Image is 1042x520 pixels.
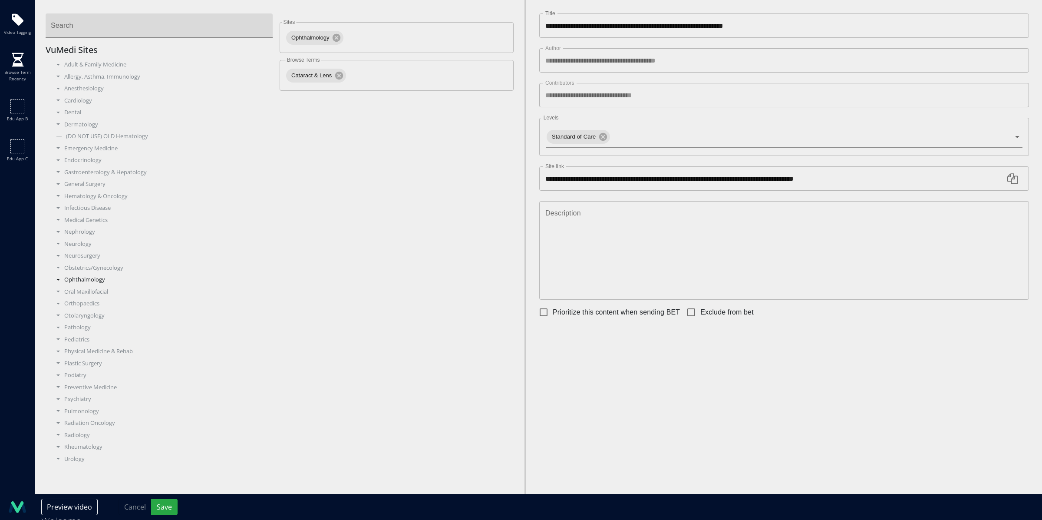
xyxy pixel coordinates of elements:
div: Otolaryngology [52,311,273,320]
div: Oral Maxillofacial [52,288,273,296]
div: Standard of Care [547,130,610,144]
div: Psychiatry [52,395,273,404]
div: Radiology [52,431,273,440]
span: Video tagging [4,29,31,36]
span: Edu app b [7,116,28,122]
div: General Surgery [52,180,273,189]
button: Cancel [119,499,152,515]
div: Infectious Disease [52,204,273,212]
div: Dental [52,108,273,117]
div: Cardiology [52,96,273,105]
div: Obstetrics/Gynecology [52,264,273,272]
div: Neurosurgery [52,252,273,260]
div: Anesthesiology [52,84,273,93]
span: Prioritize this content when sending BET [553,307,680,318]
div: Cataract & Lens [286,69,346,83]
div: (DO NOT USE) OLD Hematology [52,132,273,141]
div: Standard of Care [546,126,1022,148]
span: Exclude from bet [700,307,753,318]
label: Levels [542,115,560,120]
div: Dermatology [52,120,273,129]
div: Gastroenterology & Hepatology [52,168,273,177]
span: Edu app c [7,156,28,162]
button: Save [151,499,178,515]
div: Ophthalmology [286,31,343,45]
div: Rheumatology [52,443,273,451]
div: Medical Genetics [52,216,273,225]
div: Pediatrics [52,335,273,344]
div: Nephrology [52,228,273,236]
div: Allergy, Asthma, Immunology [52,73,273,81]
div: Physical Medicine & Rehab [52,347,273,356]
div: Podiatry [52,371,273,380]
button: Copy link to clipboard [1002,168,1023,189]
div: Emergency Medicine [52,144,273,153]
div: Orthopaedics [52,299,273,308]
button: Preview video [41,499,98,515]
span: Browse term recency [2,69,33,82]
div: Hematology & Oncology [52,192,273,201]
h5: VuMedi Sites [46,45,280,55]
span: Ophthalmology [286,33,334,42]
div: Pulmonology [52,407,273,416]
div: Ophthalmology [52,275,273,284]
img: logo [9,498,26,516]
div: Plastic Surgery [52,359,273,368]
div: Neurology [52,240,273,248]
div: Preventive Medicine [52,383,273,392]
span: Standard of Care [547,132,601,141]
span: Cataract & Lens [286,71,337,80]
div: Endocrinology [52,156,273,165]
div: Pathology [52,323,273,332]
label: Sites [282,20,296,25]
div: Adult & Family Medicine [52,60,273,69]
div: Urology [52,455,273,464]
div: Radiation Oncology [52,419,273,427]
label: Browse Terms [286,57,321,63]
